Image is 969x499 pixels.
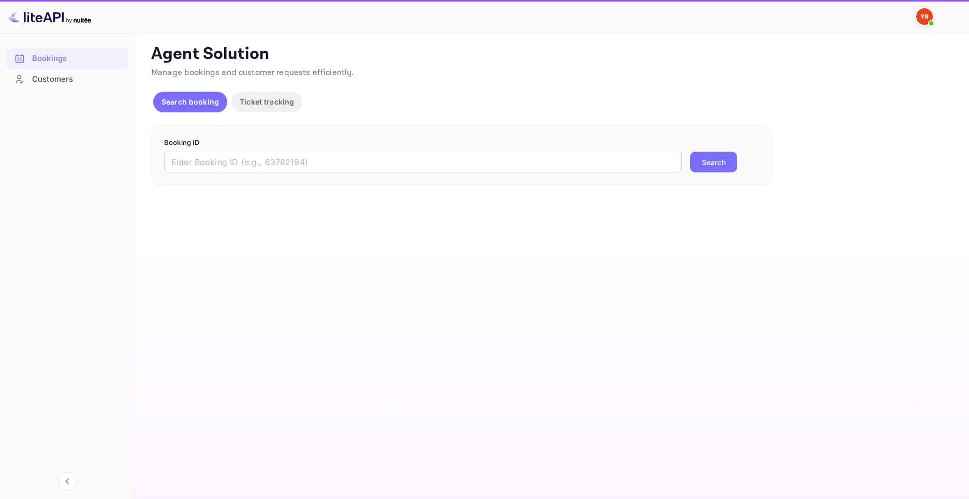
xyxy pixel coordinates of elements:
[916,8,933,25] img: Yandex Support
[32,53,123,65] div: Bookings
[58,472,77,491] button: Collapse navigation
[240,96,294,107] p: Ticket tracking
[151,44,950,65] p: Agent Solution
[6,69,128,90] div: Customers
[162,96,219,107] p: Search booking
[690,152,737,172] button: Search
[8,8,91,25] img: LiteAPI logo
[32,74,123,85] div: Customers
[164,138,759,148] p: Booking ID
[6,69,128,89] a: Customers
[6,49,128,69] div: Bookings
[6,49,128,68] a: Bookings
[151,67,354,78] span: Manage bookings and customer requests efficiently.
[164,152,682,172] input: Enter Booking ID (e.g., 63782194)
